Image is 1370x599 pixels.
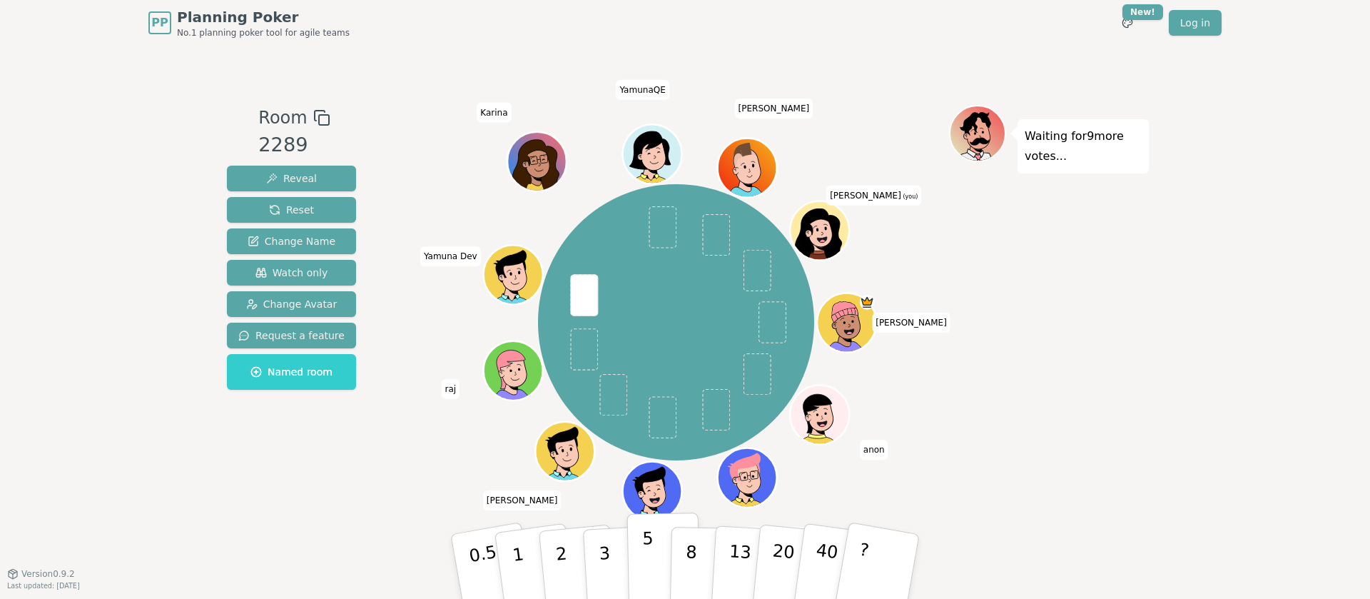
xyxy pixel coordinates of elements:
[7,568,75,580] button: Version0.9.2
[255,266,328,280] span: Watch only
[238,328,345,343] span: Request a feature
[227,197,356,223] button: Reset
[7,582,80,590] span: Last updated: [DATE]
[872,313,950,333] span: Click to change your name
[266,171,317,186] span: Reveal
[483,490,562,510] span: Click to change your name
[227,228,356,254] button: Change Name
[735,99,813,119] span: Click to change your name
[227,291,356,317] button: Change Avatar
[1122,4,1163,20] div: New!
[21,568,75,580] span: Version 0.9.2
[227,166,356,191] button: Reveal
[227,260,356,286] button: Watch only
[227,354,356,390] button: Named room
[791,203,847,258] button: Click to change your avatar
[258,105,307,131] span: Room
[269,203,314,217] span: Reset
[258,131,330,160] div: 2289
[227,323,356,348] button: Request a feature
[250,365,333,379] span: Named room
[177,27,350,39] span: No.1 planning poker tool for agile teams
[860,440,888,460] span: Click to change your name
[1169,10,1222,36] a: Log in
[1025,126,1142,166] p: Waiting for 9 more votes...
[248,234,335,248] span: Change Name
[1115,10,1140,36] button: New!
[616,79,669,99] span: Click to change your name
[901,193,918,199] span: (you)
[151,14,168,31] span: PP
[826,185,921,205] span: Click to change your name
[420,246,481,266] span: Click to change your name
[246,297,338,311] span: Change Avatar
[441,378,460,398] span: Click to change your name
[477,102,511,122] span: Click to change your name
[148,7,350,39] a: PPPlanning PokerNo.1 planning poker tool for agile teams
[177,7,350,27] span: Planning Poker
[859,295,874,310] span: Patrick is the host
